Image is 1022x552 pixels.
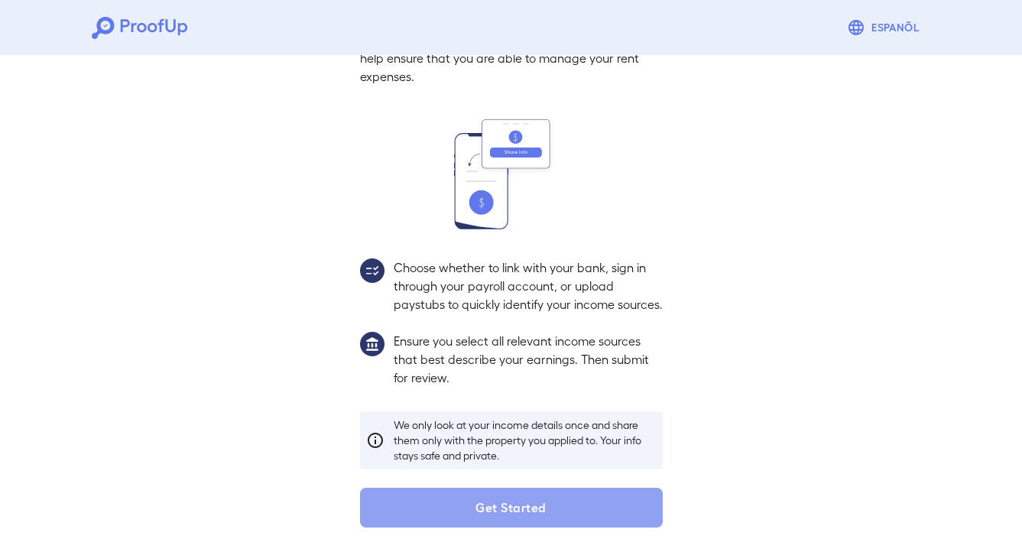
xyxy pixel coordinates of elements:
[841,12,930,43] button: Espanõl
[454,119,569,229] img: transfer_money.svg
[360,31,663,86] p: In this step, you'll share your income sources with us to help ensure that you are able to manage...
[394,332,663,387] p: Ensure you select all relevant income sources that best describe your earnings. Then submit for r...
[360,332,384,356] img: group1.svg
[360,258,384,283] img: group2.svg
[394,258,663,313] p: Choose whether to link with your bank, sign in through your payroll account, or upload paystubs t...
[394,417,657,463] p: We only look at your income details once and share them only with the property you applied to. Yo...
[360,488,663,528] button: Get Started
